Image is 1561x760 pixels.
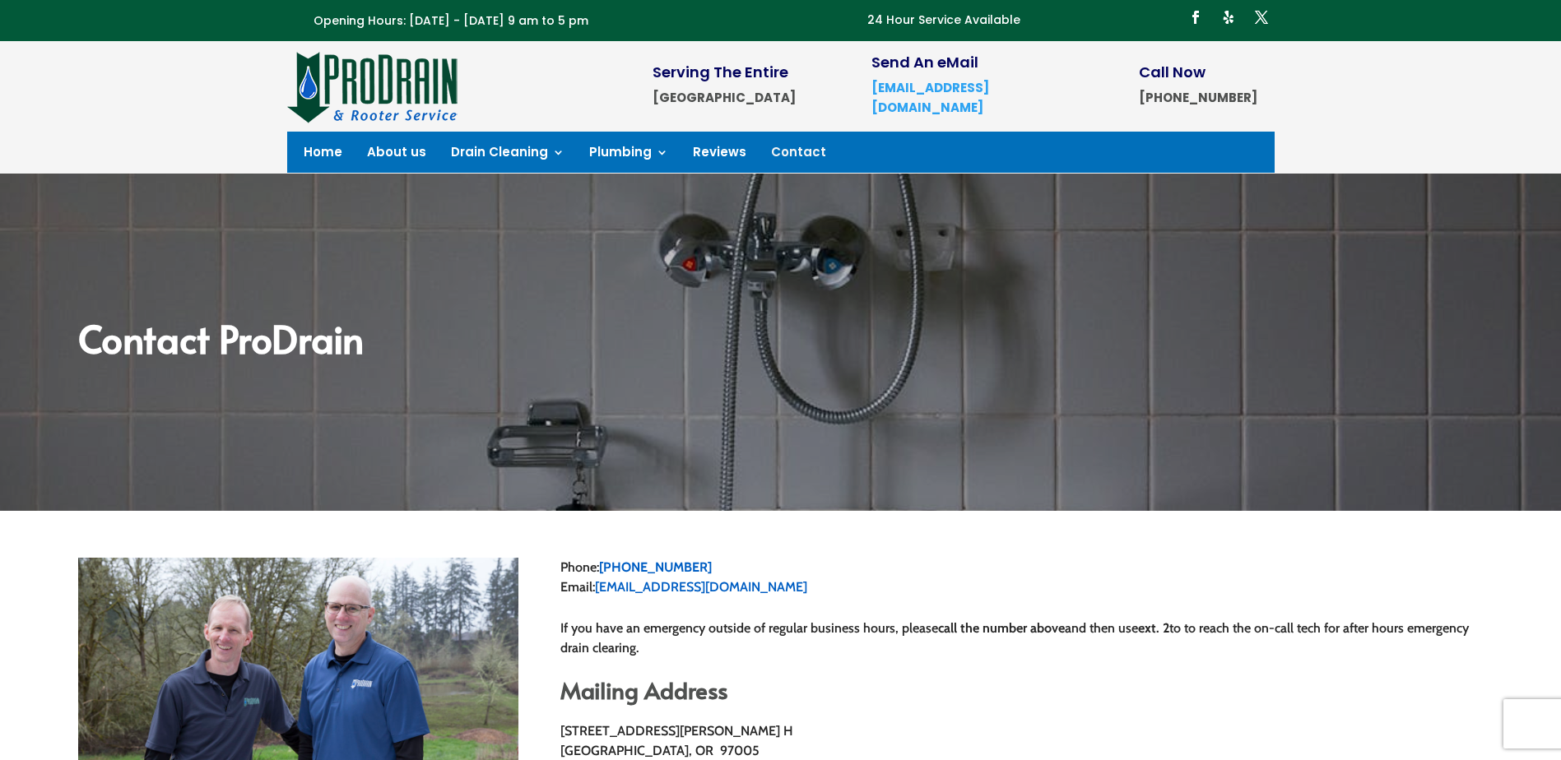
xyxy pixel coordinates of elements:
[304,146,342,165] a: Home
[1139,62,1206,82] span: Call Now
[871,79,989,116] a: [EMAIL_ADDRESS][DOMAIN_NAME]
[560,723,793,739] span: [STREET_ADDRESS][PERSON_NAME] H
[589,146,668,165] a: Plumbing
[314,12,588,29] span: Opening Hours: [DATE] - [DATE] 9 am to 5 pm
[599,559,712,575] a: [PHONE_NUMBER]
[451,146,564,165] a: Drain Cleaning
[871,52,978,72] span: Send An eMail
[287,49,459,123] img: site-logo-100h
[1138,620,1169,636] strong: ext. 2
[367,146,426,165] a: About us
[560,620,1469,656] span: to to reach the on-call tech for after hours emergency drain clearing.
[653,62,788,82] span: Serving The Entire
[560,743,760,758] span: [GEOGRAPHIC_DATA], OR 97005
[560,579,595,595] span: Email:
[78,319,1483,365] h2: Contact ProDrain
[867,11,1020,30] p: 24 Hour Service Available
[595,579,807,595] a: [EMAIL_ADDRESS][DOMAIN_NAME]
[1065,620,1138,636] span: and then use
[1182,4,1209,30] a: Follow on Facebook
[653,89,796,106] strong: [GEOGRAPHIC_DATA]
[1248,4,1275,30] a: Follow on X
[560,679,1483,710] h2: Mailing Address
[1215,4,1242,30] a: Follow on Yelp
[560,620,938,636] span: If you have an emergency outside of regular business hours, please
[693,146,746,165] a: Reviews
[771,146,826,165] a: Contact
[1139,89,1257,106] strong: [PHONE_NUMBER]
[938,620,1065,636] strong: call the number above
[560,559,599,575] span: Phone:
